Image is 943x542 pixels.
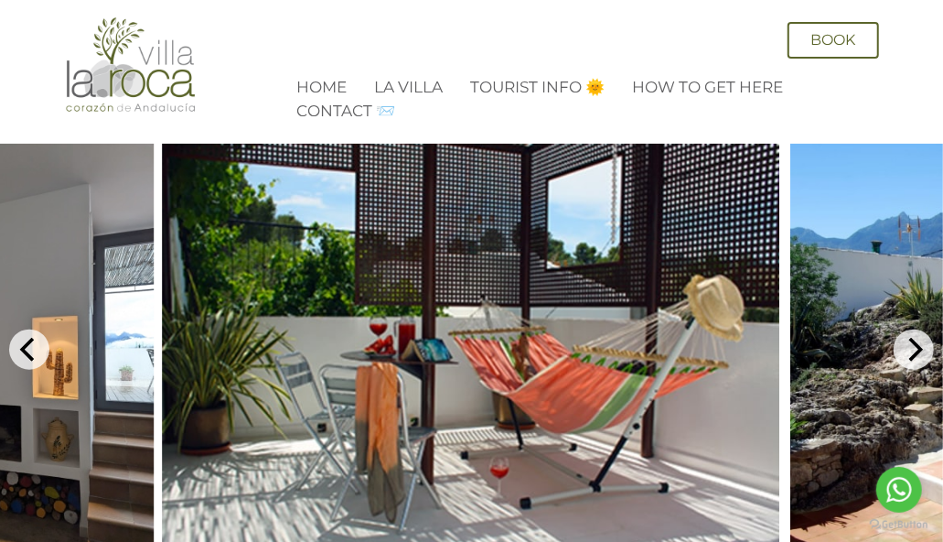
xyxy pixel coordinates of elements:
a: Go to GetButton.io website [870,519,928,529]
a: How to get here [632,78,783,96]
a: Home [296,78,347,96]
a: Tourist Info 🌞 [470,78,605,96]
button: Next [894,330,934,370]
button: Previous [9,330,49,370]
a: Book [788,22,879,59]
img: Villa La Roca - A fusion of modern and classical Andalucian architecture [62,16,199,114]
a: La Villa [374,78,443,96]
a: Go to whatsapp [876,467,922,513]
a: Contact 📨 [296,102,395,120]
